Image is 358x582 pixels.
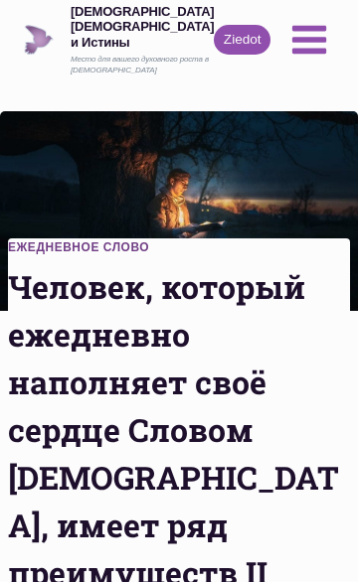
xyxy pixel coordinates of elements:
button: Открыть меню [280,14,337,65]
a: [DEMOGRAPHIC_DATA] [DEMOGRAPHIC_DATA] и ИстиныМесто для вашего духовного роста в [DEMOGRAPHIC_DATA] [24,4,214,76]
a: Ежедневное слово [8,240,149,254]
img: Draudze Gars un Patiesība [24,25,54,55]
div: [DEMOGRAPHIC_DATA] [DEMOGRAPHIC_DATA] и Истины [71,4,214,51]
a: Ziedot [214,25,270,55]
div: Место для вашего духовного роста в [DEMOGRAPHIC_DATA] [71,54,214,75]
